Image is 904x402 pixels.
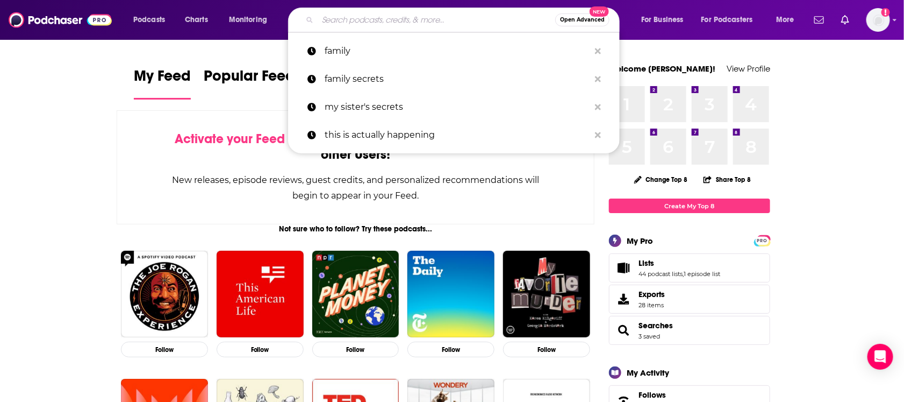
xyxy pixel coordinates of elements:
div: by following Podcasts, Creators, Lists, and other Users! [171,131,540,163]
span: Podcasts [133,12,165,27]
button: Follow [217,342,304,357]
a: Searches [613,323,634,338]
div: Open Intercom Messenger [867,344,893,370]
span: More [776,12,794,27]
span: 28 items [638,301,665,309]
a: family secrets [288,65,620,93]
img: The Daily [407,251,494,338]
a: Show notifications dropdown [837,11,853,29]
img: My Favorite Murder with Karen Kilgariff and Georgia Hardstark [503,251,590,338]
a: 44 podcast lists [638,270,683,278]
button: Follow [312,342,399,357]
img: Planet Money [312,251,399,338]
a: Welcome [PERSON_NAME]! [609,64,715,74]
span: Open Advanced [560,17,605,23]
button: open menu [126,11,179,29]
img: User Profile [866,8,890,32]
button: Follow [503,342,590,357]
a: Popular Feed [204,67,295,100]
div: My Pro [627,236,653,246]
span: Exports [613,292,634,307]
span: Lists [609,253,770,283]
a: Lists [613,260,634,276]
a: Charts [178,11,214,29]
div: My Activity [627,368,669,378]
img: Podchaser - Follow, Share and Rate Podcasts [9,10,112,30]
div: New releases, episode reviews, guest credits, and personalized recommendations will begin to appe... [171,172,540,203]
p: family secrets [325,65,590,93]
span: Exports [638,290,665,299]
span: Lists [638,258,654,268]
button: Change Top 8 [628,173,694,186]
a: Lists [638,258,720,268]
a: Exports [609,285,770,314]
span: Monitoring [229,12,267,27]
span: My Feed [134,67,191,91]
a: Follows [638,390,737,400]
a: this is actually happening [288,121,620,149]
a: Searches [638,321,673,330]
img: The Joe Rogan Experience [121,251,208,338]
button: Follow [121,342,208,357]
button: open menu [769,11,808,29]
span: Activate your Feed [175,131,285,147]
span: Charts [185,12,208,27]
button: open menu [694,11,769,29]
span: For Business [641,12,684,27]
div: Search podcasts, credits, & more... [298,8,630,32]
span: Searches [609,316,770,345]
a: View Profile [727,64,770,74]
button: Follow [407,342,494,357]
button: Share Top 8 [703,169,751,190]
img: This American Life [217,251,304,338]
a: family [288,37,620,65]
button: Show profile menu [866,8,890,32]
a: Create My Top 8 [609,199,770,213]
span: PRO [756,237,769,245]
a: Show notifications dropdown [810,11,828,29]
button: open menu [634,11,697,29]
a: PRO [756,236,769,244]
div: Not sure who to follow? Try these podcasts... [117,224,594,234]
a: My Feed [134,67,191,100]
span: , [683,270,684,278]
p: family [325,37,590,65]
input: Search podcasts, credits, & more... [318,11,555,29]
span: Follows [638,390,666,400]
span: For Podcasters [701,12,753,27]
a: 3 saved [638,333,660,340]
button: open menu [221,11,281,29]
a: my sister's secrets [288,93,620,121]
span: New [590,6,609,17]
span: Popular Feed [204,67,295,91]
svg: Add a profile image [881,8,890,17]
button: Open AdvancedNew [555,13,609,26]
p: my sister's secrets [325,93,590,121]
a: 1 episode list [684,270,720,278]
p: this is actually happening [325,121,590,149]
span: Logged in as ereardon [866,8,890,32]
